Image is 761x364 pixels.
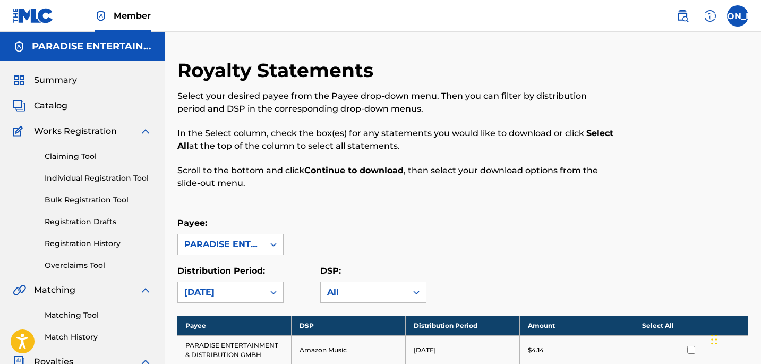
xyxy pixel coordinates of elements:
span: Works Registration [34,125,117,138]
th: DSP [292,316,406,335]
div: Widget de chat [708,313,761,364]
div: Help [699,5,721,27]
img: Works Registration [13,125,27,138]
img: Matching [13,284,26,297]
th: Payee [177,316,292,335]
span: Catalog [34,99,67,112]
p: Select your desired payee from the Payee drop-down menu. Then you can filter by distribution peri... [177,90,617,115]
a: SummarySummary [13,74,77,87]
img: help [704,10,716,22]
span: Matching [34,284,75,297]
div: All [327,286,400,299]
p: In the Select column, check the box(es) for any statements you would like to download or click at... [177,127,617,153]
img: MLC Logo [13,8,54,23]
a: Matching Tool [45,310,152,321]
p: $4.14 [528,345,544,355]
a: Registration Drafts [45,216,152,227]
label: Payee: [177,218,207,228]
h2: Royalty Statements [177,58,379,82]
img: search [676,10,689,22]
a: Overclaims Tool [45,260,152,271]
th: Select All [634,316,748,335]
a: Bulk Registration Tool [45,194,152,206]
a: CatalogCatalog [13,99,67,112]
span: Summary [34,74,77,87]
a: Individual Registration Tool [45,173,152,184]
label: DSP: [320,266,341,276]
a: Public Search [672,5,693,27]
img: Accounts [13,40,25,53]
img: expand [139,125,152,138]
label: Distribution Period: [177,266,265,276]
div: Arrastrar [711,324,717,355]
img: Catalog [13,99,25,112]
iframe: Chat Widget [708,313,761,364]
div: PARADISE ENTERTAINMENT & DISTRIBUTION GMBH [184,238,258,251]
a: Claiming Tool [45,151,152,162]
h5: PARADISE ENTERTAINMENT & DISTRIBUTION GMBH [32,40,152,53]
img: Top Rightsholder [95,10,107,22]
th: Distribution Period [406,316,520,335]
div: User Menu [727,5,748,27]
span: Member [114,10,151,22]
strong: Continue to download [304,165,404,175]
img: expand [139,284,152,297]
img: Summary [13,74,25,87]
th: Amount [520,316,634,335]
a: Match History [45,332,152,343]
div: [DATE] [184,286,258,299]
p: Scroll to the bottom and click , then select your download options from the slide-out menu. [177,164,617,190]
iframe: Resource Center [731,223,761,308]
a: Registration History [45,238,152,249]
